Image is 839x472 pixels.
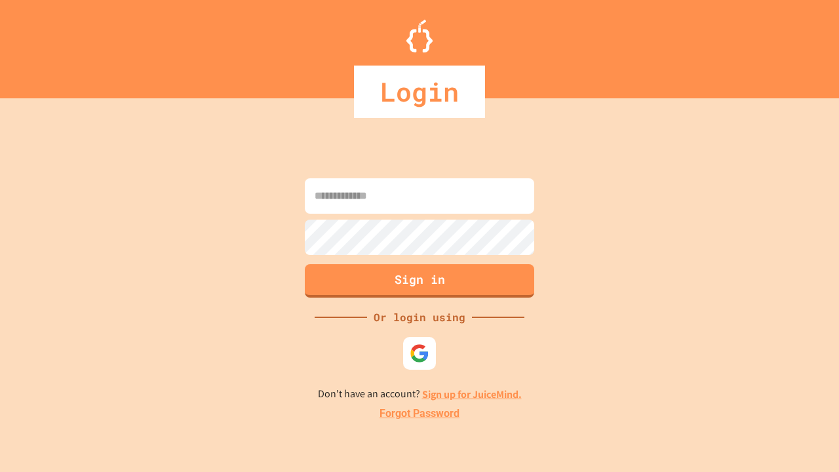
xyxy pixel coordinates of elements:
[422,387,522,401] a: Sign up for JuiceMind.
[380,406,459,422] a: Forgot Password
[406,20,433,52] img: Logo.svg
[318,386,522,403] p: Don't have an account?
[305,264,534,298] button: Sign in
[410,344,429,363] img: google-icon.svg
[354,66,485,118] div: Login
[367,309,472,325] div: Or login using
